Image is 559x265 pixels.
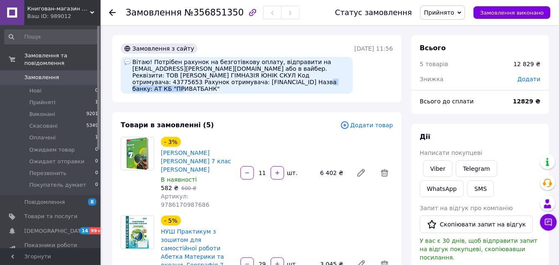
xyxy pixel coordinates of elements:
[29,111,55,118] span: Виконані
[181,185,197,191] span: 600 ₴
[89,227,103,234] span: 99+
[518,76,541,82] span: Додати
[95,170,98,177] span: 0
[4,29,99,44] input: Пошук
[88,198,96,206] span: 8
[95,99,98,106] span: 1
[29,122,58,130] span: Скасовані
[161,137,181,147] div: - 3%
[285,169,298,177] div: шт.
[24,198,65,206] span: Повідомлення
[420,133,430,141] span: Дії
[24,74,59,81] span: Замовлення
[24,213,78,220] span: Товари та послуги
[474,6,551,19] button: Замовлення виконано
[29,87,41,95] span: Нові
[121,44,197,54] div: Замовлення з сайту
[424,9,454,16] span: Прийнято
[423,160,453,177] a: Viber
[29,146,75,154] span: Ожидаем товар
[456,160,497,177] a: Telegram
[420,76,444,82] span: Знижка
[161,185,179,191] span: 582 ₴
[80,227,89,234] span: 14
[95,158,98,165] span: 0
[480,10,544,16] span: Замовлення виконано
[95,87,98,95] span: 0
[126,8,182,18] span: Замовлення
[86,111,98,118] span: 9201
[355,45,393,52] time: [DATE] 11:56
[376,165,393,181] span: Видалити
[24,227,86,235] span: [DEMOGRAPHIC_DATA]
[24,242,78,257] span: Показники роботи компанії
[29,158,84,165] span: Ожидает отправки
[126,216,150,249] img: НУШ Практикум з зошитом для самостійної роботи Абетка Материки та океани. Географія 7 клас Коберн...
[340,121,393,130] span: Додати товар
[420,180,464,197] a: WhatsApp
[420,44,446,52] span: Всього
[420,237,538,261] span: У вас є 30 днів, щоб відправити запит на відгук покупцеві, скопіювавши посилання.
[29,134,56,142] span: Оплачені
[27,5,90,13] span: Книгован-магазин для вчителів, вихователів, дітей та батьків
[420,216,533,233] button: Скопіювати запит на відгук
[95,146,98,154] span: 0
[86,122,98,130] span: 5349
[420,149,482,156] span: Написати покупцеві
[161,216,181,226] div: - 5%
[24,52,101,67] span: Замовлення та повідомлення
[121,121,214,129] span: Товари в замовленні (5)
[29,99,55,106] span: Прийняті
[420,205,513,211] span: Запит на відгук про компанію
[420,61,448,67] span: 5 товарів
[514,60,541,68] div: 12 829 ₴
[317,167,349,179] div: 6 402 ₴
[161,149,231,173] a: [PERSON_NAME] [PERSON_NAME] 7 клас [PERSON_NAME]
[124,59,131,65] img: :speech_balloon:
[513,98,541,105] b: 12829 ₴
[29,170,67,177] span: Перезвонить
[161,193,210,208] span: Артикул: 9786170987686
[184,8,244,18] span: №356851350
[353,165,370,181] a: Редагувати
[121,57,353,94] div: Вітаю! Потрібен рахунок на безготівкову оплату, відправити на [EMAIL_ADDRESS][PERSON_NAME][DOMAIN...
[161,176,197,183] span: В наявності
[540,214,557,231] button: Чат з покупцем
[29,181,86,189] span: Покупатель думает
[95,181,98,189] span: 0
[335,8,412,17] div: Статус замовлення
[126,137,149,170] img: НУШ Підручник Ранок Біологія 7 клас Тагліна
[27,13,101,20] div: Ваш ID: 989012
[95,134,98,142] span: 1
[467,180,494,197] button: SMS
[420,98,474,105] span: Всього до сплати
[109,8,116,17] div: Повернутися назад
